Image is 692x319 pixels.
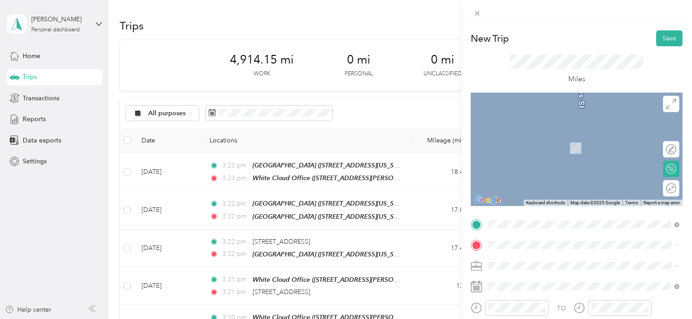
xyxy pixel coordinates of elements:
[568,74,585,85] p: Miles
[471,32,509,45] p: New Trip
[625,200,638,205] a: Terms (opens in new tab)
[473,194,503,206] img: Google
[656,30,682,46] button: Save
[643,200,680,205] a: Report a map error
[641,268,692,319] iframe: Everlance-gr Chat Button Frame
[526,200,565,206] button: Keyboard shortcuts
[570,200,620,205] span: Map data ©2025 Google
[473,194,503,206] a: Open this area in Google Maps (opens a new window)
[557,304,566,313] div: TO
